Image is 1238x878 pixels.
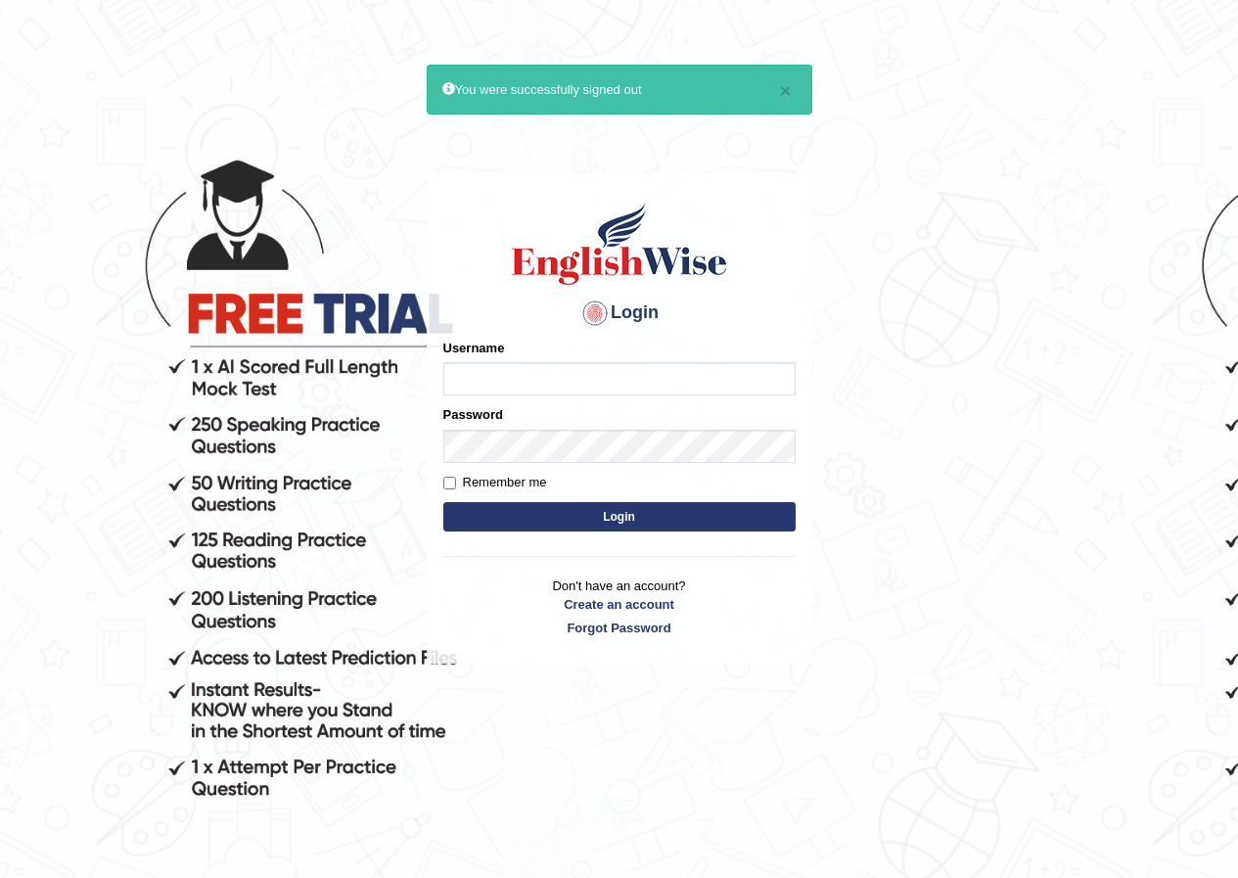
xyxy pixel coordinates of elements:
button: Login [443,502,796,531]
input: Remember me [443,477,456,489]
img: Logo of English Wise sign in for intelligent practice with AI [508,200,731,288]
label: Username [443,339,505,357]
a: Forgot Password [443,619,796,637]
a: Create an account [443,595,796,614]
div: You were successfully signed out [427,65,812,115]
label: Remember me [443,473,547,492]
p: Don't have an account? [443,577,796,637]
button: × [779,80,791,101]
label: Password [443,405,503,424]
h4: Login [443,298,796,329]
